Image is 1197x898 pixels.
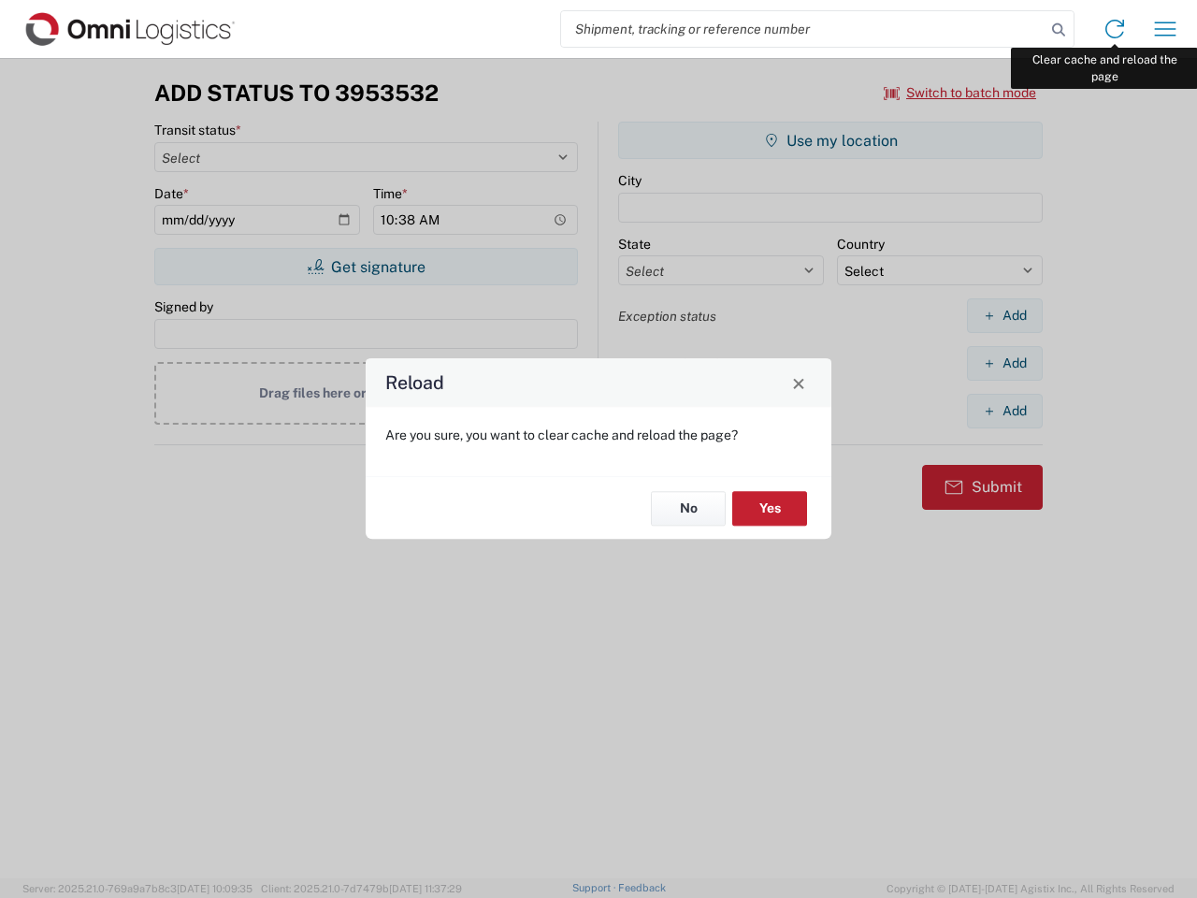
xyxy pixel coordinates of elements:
button: No [651,491,726,526]
p: Are you sure, you want to clear cache and reload the page? [385,427,812,443]
button: Close [786,369,812,396]
h4: Reload [385,369,444,397]
input: Shipment, tracking or reference number [561,11,1046,47]
button: Yes [732,491,807,526]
